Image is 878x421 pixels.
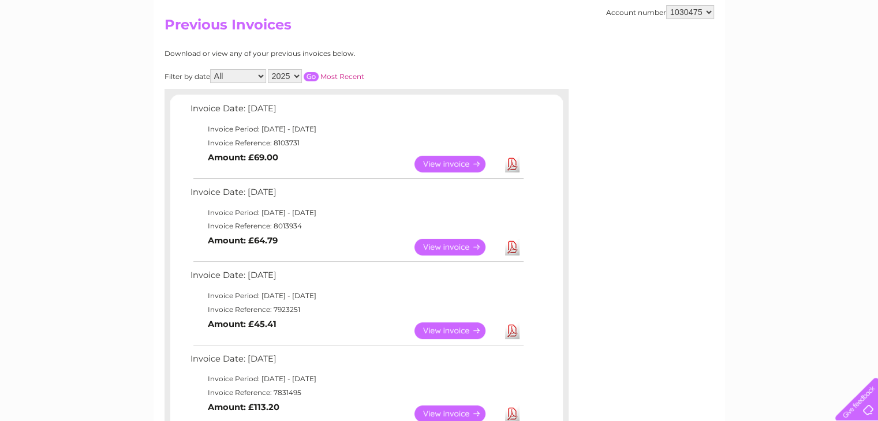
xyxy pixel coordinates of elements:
td: Invoice Date: [DATE] [188,268,525,289]
a: View [414,156,499,172]
td: Invoice Period: [DATE] - [DATE] [188,122,525,136]
td: Invoice Reference: 8103731 [188,136,525,150]
div: Account number [606,5,714,19]
td: Invoice Date: [DATE] [188,351,525,373]
td: Invoice Reference: 7923251 [188,303,525,317]
a: Energy [704,49,729,58]
a: Contact [801,49,830,58]
img: logo.png [31,30,89,65]
b: Amount: £69.00 [208,152,278,163]
b: Amount: £45.41 [208,319,277,329]
td: Invoice Period: [DATE] - [DATE] [188,289,525,303]
h2: Previous Invoices [165,17,714,39]
a: Download [505,322,520,339]
a: Log out [840,49,867,58]
a: Download [505,239,520,255]
td: Invoice Reference: 7831495 [188,386,525,400]
td: Invoice Date: [DATE] [188,185,525,206]
a: Most Recent [320,72,364,81]
td: Invoice Date: [DATE] [188,101,525,122]
b: Amount: £113.20 [208,402,279,412]
div: Filter by date [165,69,468,83]
a: Download [505,156,520,172]
a: 0333 014 3131 [660,6,740,20]
td: Invoice Period: [DATE] - [DATE] [188,372,525,386]
b: Amount: £64.79 [208,235,278,246]
div: Clear Business is a trading name of Verastar Limited (registered in [GEOGRAPHIC_DATA] No. 3667643... [167,6,712,56]
div: Download or view any of your previous invoices below. [165,50,468,58]
a: Blog [778,49,794,58]
a: Water [675,49,697,58]
a: View [414,322,499,339]
td: Invoice Reference: 8013934 [188,219,525,233]
a: Telecoms [736,49,771,58]
a: View [414,239,499,255]
td: Invoice Period: [DATE] - [DATE] [188,206,525,220]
